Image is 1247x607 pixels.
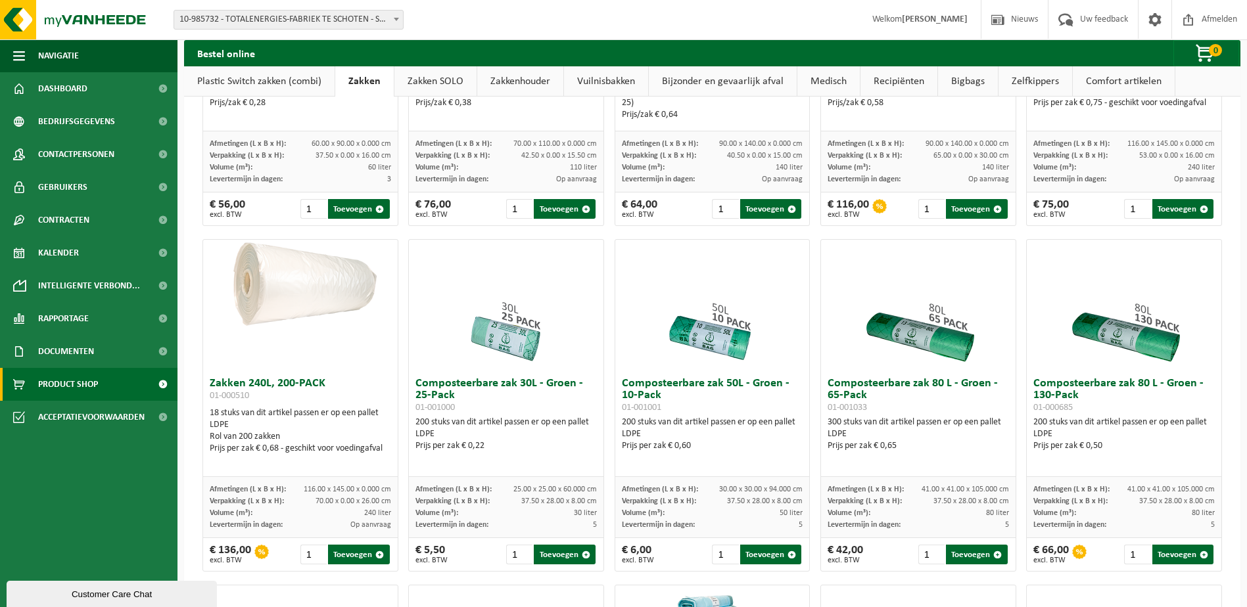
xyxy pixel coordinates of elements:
[922,485,1009,493] span: 41.00 x 41.00 x 105.000 cm
[926,140,1009,148] span: 90.00 x 140.00 x 0.000 cm
[828,164,870,171] span: Volume (m³):
[1033,497,1108,505] span: Verpakking (L x B x H):
[1211,521,1215,529] span: 5
[1033,521,1106,529] span: Levertermijn in dagen:
[828,556,863,564] span: excl. BTW
[938,66,998,97] a: Bigbags
[387,175,391,183] span: 3
[38,302,89,335] span: Rapportage
[622,428,803,440] div: LDPE
[415,521,488,529] span: Levertermijn in dagen:
[556,175,597,183] span: Op aanvraag
[534,199,595,219] button: Toevoegen
[335,66,394,97] a: Zakken
[534,545,595,564] button: Toevoegen
[1033,416,1215,452] div: 200 stuks van dit artikel passen er op een pallet
[622,175,695,183] span: Levertermijn in dagen:
[918,545,945,564] input: 1
[184,66,335,97] a: Plastic Switch zakken (combi)
[776,164,803,171] span: 140 liter
[1033,556,1069,564] span: excl. BTW
[797,66,860,97] a: Medisch
[1033,485,1110,493] span: Afmetingen (L x B x H):
[727,497,803,505] span: 37.50 x 28.00 x 8.00 cm
[1005,521,1009,529] span: 5
[184,40,268,66] h2: Bestel online
[1033,403,1073,413] span: 01-000685
[1033,175,1106,183] span: Levertermijn in dagen:
[210,556,251,564] span: excl. BTW
[1033,97,1215,109] div: Prijs per zak € 0,75 - geschikt voor voedingafval
[570,164,597,171] span: 110 liter
[1209,44,1222,56] span: 0
[1124,545,1150,564] input: 1
[38,401,145,434] span: Acceptatievoorwaarden
[38,335,94,368] span: Documenten
[174,11,403,29] span: 10-985732 - TOTALENERGIES-FABRIEK TE SCHOTEN - SCHOTEN
[918,199,945,219] input: 1
[210,485,286,493] span: Afmetingen (L x B x H):
[780,509,803,517] span: 50 liter
[38,269,140,302] span: Intelligente verbond...
[646,240,778,371] img: 01-001001
[622,378,803,413] h3: Composteerbare zak 50L - Groen - 10-Pack
[1152,199,1213,219] button: Toevoegen
[300,199,327,219] input: 1
[1139,497,1215,505] span: 37.50 x 28.00 x 8.00 cm
[828,152,902,160] span: Verpakking (L x B x H):
[828,403,867,413] span: 01-001033
[828,199,869,219] div: € 116,00
[1033,164,1076,171] span: Volume (m³):
[622,521,695,529] span: Levertermijn in dagen:
[946,199,1007,219] button: Toevoegen
[1033,509,1076,517] span: Volume (m³):
[828,509,870,517] span: Volume (m³):
[828,97,1009,109] div: Prijs/zak € 0,58
[622,109,803,121] div: Prijs/zak € 0,64
[946,545,1007,564] button: Toevoegen
[521,497,597,505] span: 37.50 x 28.00 x 8.00 cm
[1033,199,1069,219] div: € 75,00
[415,485,492,493] span: Afmetingen (L x B x H):
[415,416,597,452] div: 200 stuks van dit artikel passen er op een pallet
[210,509,252,517] span: Volume (m³):
[1192,509,1215,517] span: 80 liter
[506,199,532,219] input: 1
[415,509,458,517] span: Volume (m³):
[210,140,286,148] span: Afmetingen (L x B x H):
[649,66,797,97] a: Bijzonder en gevaarlijk afval
[986,509,1009,517] span: 80 liter
[415,556,448,564] span: excl. BTW
[415,440,597,452] div: Prijs per zak € 0,22
[933,152,1009,160] span: 65.00 x 0.00 x 30.00 cm
[210,431,391,443] div: Rol van 200 zakken
[828,140,904,148] span: Afmetingen (L x B x H):
[350,521,391,529] span: Op aanvraag
[727,152,803,160] span: 40.50 x 0.00 x 15.00 cm
[38,138,114,171] span: Contactpersonen
[415,378,597,413] h3: Composteerbare zak 30L - Groen - 25-Pack
[574,509,597,517] span: 30 liter
[210,378,391,404] h3: Zakken 240L, 200-PACK
[1174,175,1215,183] span: Op aanvraag
[1127,140,1215,148] span: 116.00 x 145.00 x 0.000 cm
[210,497,284,505] span: Verpakking (L x B x H):
[38,236,79,269] span: Kalender
[203,240,398,337] img: 01-000510
[740,199,801,219] button: Toevoegen
[477,66,563,97] a: Zakkenhouder
[38,171,87,204] span: Gebruikers
[1033,211,1069,219] span: excl. BTW
[210,419,391,431] div: LDPE
[1152,545,1213,564] button: Toevoegen
[300,545,327,564] input: 1
[1073,66,1175,97] a: Comfort artikelen
[740,545,801,564] button: Toevoegen
[1139,152,1215,160] span: 53.00 x 0.00 x 16.00 cm
[828,485,904,493] span: Afmetingen (L x B x H):
[415,152,490,160] span: Verpakking (L x B x H):
[622,440,803,452] div: Prijs per zak € 0,60
[1173,40,1239,66] button: 0
[622,497,696,505] span: Verpakking (L x B x H):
